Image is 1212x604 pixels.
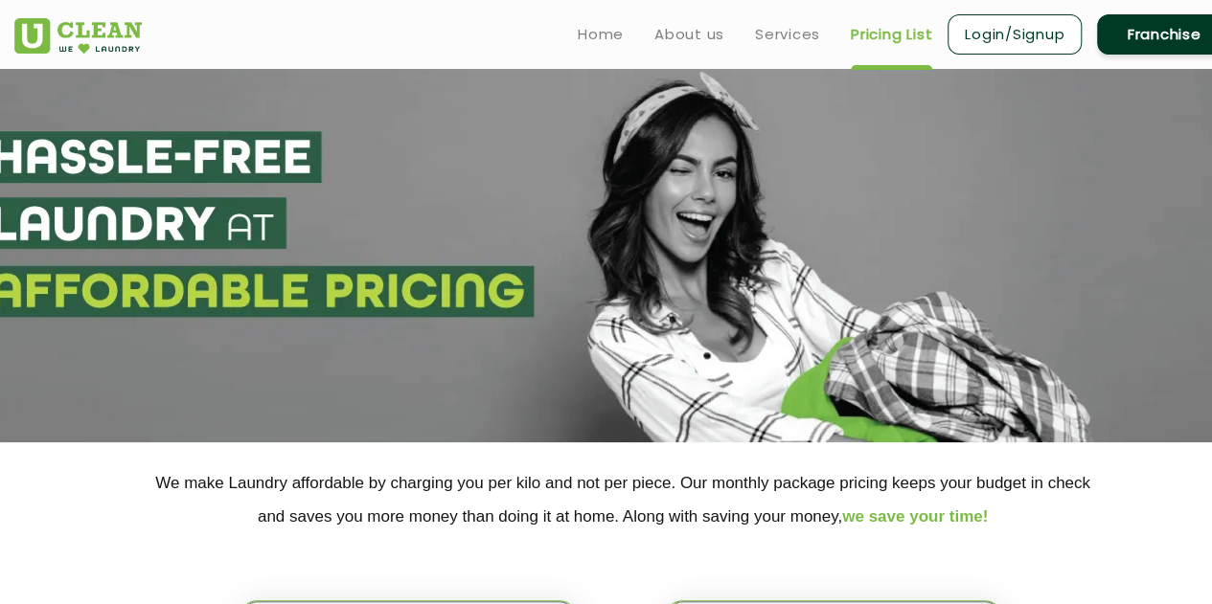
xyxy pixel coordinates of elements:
[948,14,1082,55] a: Login/Signup
[755,23,820,46] a: Services
[851,23,932,46] a: Pricing List
[14,18,142,54] img: UClean Laundry and Dry Cleaning
[578,23,624,46] a: Home
[842,507,988,526] span: we save your time!
[654,23,724,46] a: About us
